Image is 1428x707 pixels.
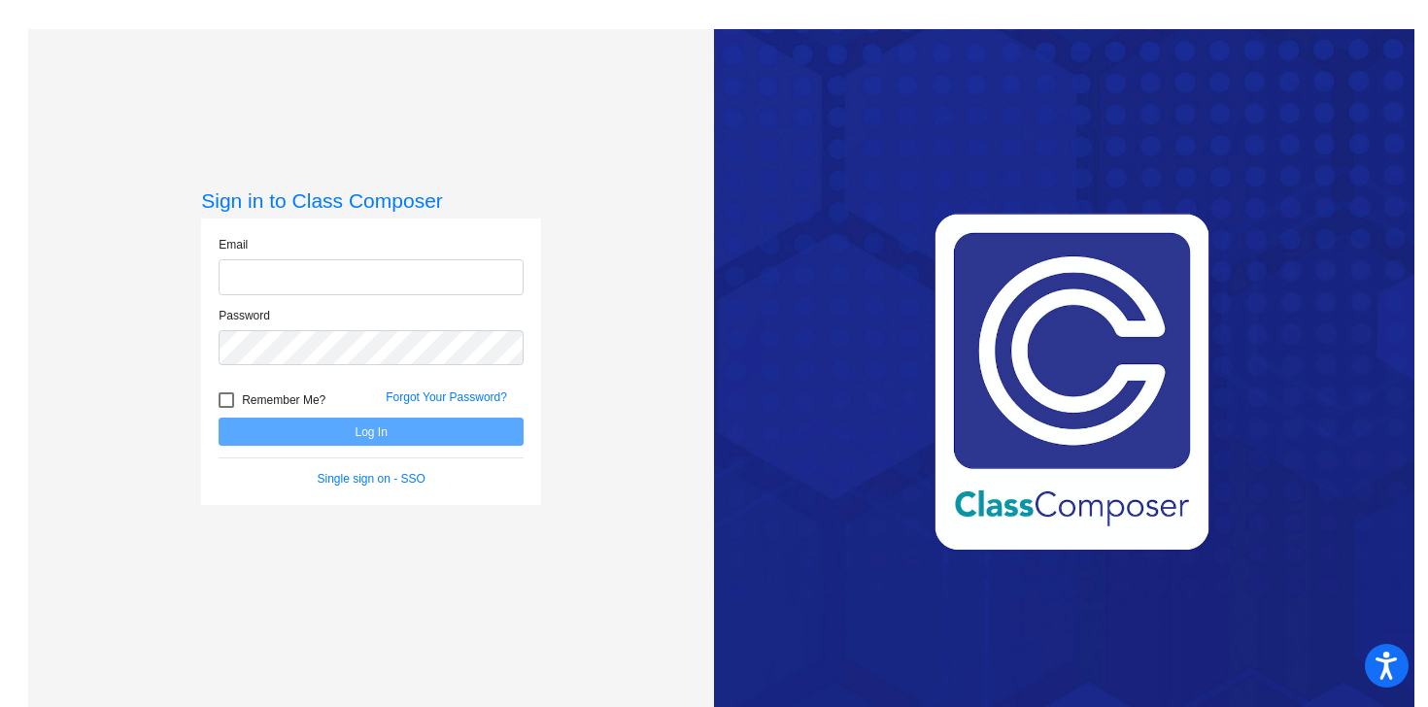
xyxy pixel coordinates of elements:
[201,188,541,213] h3: Sign in to Class Composer
[219,236,248,253] label: Email
[219,418,524,446] button: Log In
[219,307,270,324] label: Password
[386,390,507,404] a: Forgot Your Password?
[242,388,325,412] span: Remember Me?
[318,472,425,486] a: Single sign on - SSO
